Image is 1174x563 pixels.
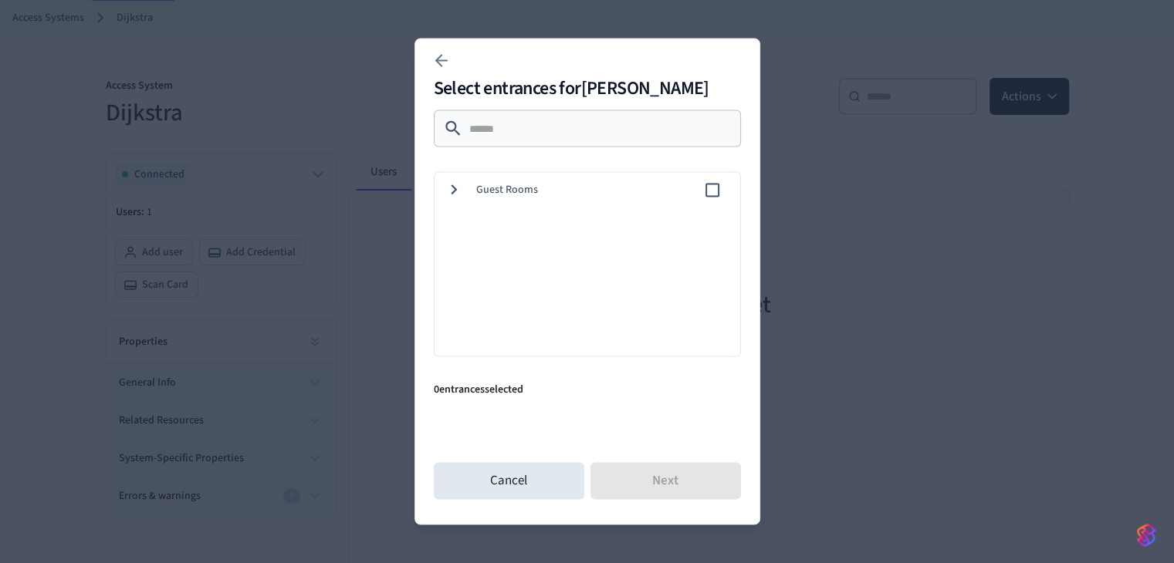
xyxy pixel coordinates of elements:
button: Cancel [434,463,584,500]
h2: Select entrances for [PERSON_NAME] [434,79,741,98]
p: 0 entrance s selected [434,382,741,398]
img: SeamLogoGradient.69752ec5.svg [1137,523,1155,548]
span: Guest Rooms [476,182,703,198]
div: Guest Rooms [428,173,740,207]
